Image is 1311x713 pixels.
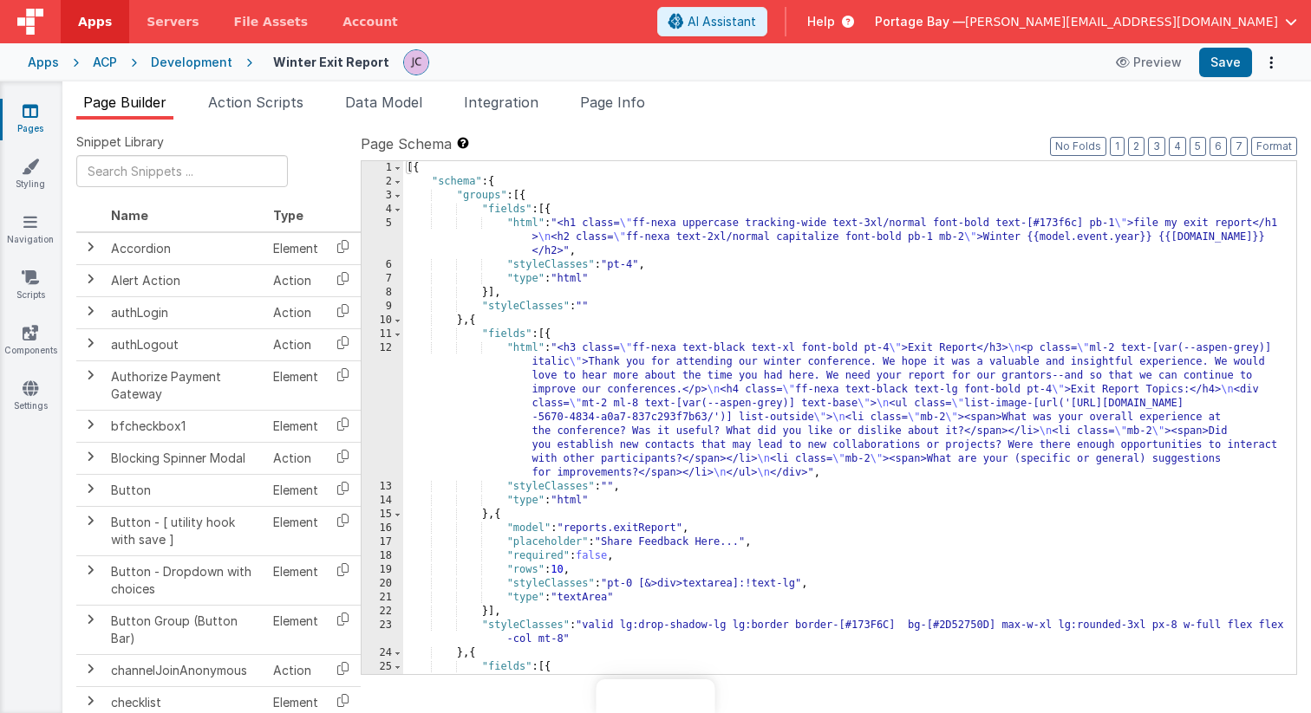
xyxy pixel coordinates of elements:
td: Element [266,232,325,265]
input: Search Snippets ... [76,155,288,187]
span: Action Scripts [208,94,303,111]
button: 2 [1128,137,1145,156]
div: 5 [362,217,403,258]
div: 19 [362,563,403,577]
td: Action [266,442,325,474]
div: 20 [362,577,403,591]
td: Authorize Payment Gateway [104,360,266,410]
div: 21 [362,591,403,605]
span: Help [807,13,835,30]
span: File Assets [234,13,309,30]
button: AI Assistant [657,7,767,36]
button: 6 [1210,137,1227,156]
td: Button [104,474,266,506]
div: 16 [362,522,403,535]
div: 25 [362,660,403,674]
div: ACP [93,54,117,71]
span: Snippet Library [76,133,164,151]
span: Apps [78,13,112,30]
td: Action [266,328,325,360]
td: Element [266,605,325,654]
span: Type [273,208,303,223]
button: Format [1251,137,1297,156]
div: 13 [362,480,403,494]
div: 8 [362,286,403,300]
span: Name [111,208,148,223]
h4: Winter Exit Report [273,55,389,68]
button: 7 [1230,137,1248,156]
div: 6 [362,258,403,272]
img: 5d1ca2343d4fbe88511ed98663e9c5d3 [404,50,428,75]
div: 14 [362,494,403,508]
button: Save [1199,48,1252,77]
td: Button - [ utility hook with save ] [104,506,266,555]
td: Element [266,506,325,555]
span: Page Builder [83,94,166,111]
td: Element [266,360,325,410]
td: Action [266,296,325,328]
td: Accordion [104,232,266,265]
div: 4 [362,203,403,217]
button: 3 [1148,137,1165,156]
div: 3 [362,189,403,203]
td: Button Group (Button Bar) [104,605,266,654]
td: Blocking Spinner Modal [104,442,266,474]
div: Development [151,54,232,71]
td: Alert Action [104,264,266,296]
span: Page Schema [361,133,452,154]
td: bfcheckbox1 [104,410,266,442]
span: AI Assistant [688,13,756,30]
td: Button - Dropdown with choices [104,555,266,605]
div: 23 [362,619,403,646]
div: 9 [362,300,403,314]
div: 24 [362,646,403,660]
button: Options [1259,50,1283,75]
button: Portage Bay — [PERSON_NAME][EMAIL_ADDRESS][DOMAIN_NAME] [875,13,1297,30]
div: 1 [362,161,403,175]
button: 4 [1169,137,1186,156]
button: 5 [1190,137,1206,156]
td: Element [266,474,325,506]
td: Action [266,654,325,686]
div: 10 [362,314,403,327]
div: 7 [362,272,403,286]
span: [PERSON_NAME][EMAIL_ADDRESS][DOMAIN_NAME] [965,13,1278,30]
span: Integration [464,94,538,111]
div: Apps [28,54,59,71]
div: 18 [362,549,403,563]
span: Portage Bay — [875,13,965,30]
span: Servers [147,13,199,30]
div: 12 [362,341,403,480]
div: 11 [362,327,403,341]
td: Element [266,555,325,605]
button: No Folds [1050,137,1106,156]
button: 1 [1110,137,1125,156]
div: 22 [362,605,403,619]
div: 2 [362,175,403,189]
span: Page Info [580,94,645,111]
td: authLogin [104,296,266,328]
div: 15 [362,508,403,522]
td: authLogout [104,328,266,360]
span: Data Model [345,94,422,111]
td: Element [266,410,325,442]
td: channelJoinAnonymous [104,654,266,686]
td: Action [266,264,325,296]
button: Preview [1106,49,1192,76]
div: 17 [362,535,403,549]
